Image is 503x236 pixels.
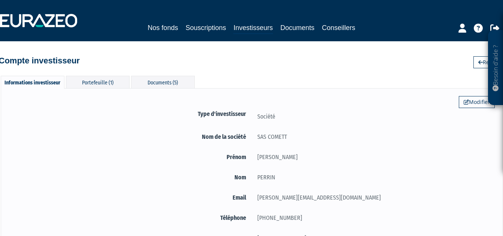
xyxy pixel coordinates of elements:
div: [PERSON_NAME] [252,152,495,162]
label: Prénom [9,152,252,162]
div: Informations investisseur [1,76,64,89]
a: Modifier [459,96,495,108]
a: Documents [281,23,315,33]
label: Nom de la société [9,132,252,141]
div: [PERSON_NAME][EMAIL_ADDRESS][DOMAIN_NAME] [252,193,495,202]
a: Investisseurs [233,23,273,34]
p: Besoin d'aide ? [491,34,500,102]
div: SAS COMETT [252,132,495,141]
div: Documents (5) [131,76,195,88]
label: Type d'investisseur [9,109,252,119]
div: Portefeuille (1) [66,76,130,88]
div: PERRIN [252,173,495,182]
label: Téléphone [9,213,252,222]
label: Email [9,193,252,202]
div: Société [252,112,495,121]
a: Conseillers [322,23,355,33]
label: Nom [9,173,252,182]
a: Souscriptions [185,23,226,33]
a: Nos fonds [148,23,178,33]
div: [PHONE_NUMBER] [252,213,495,222]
